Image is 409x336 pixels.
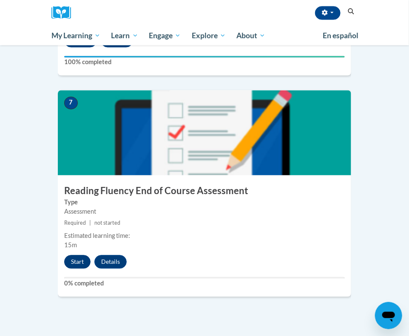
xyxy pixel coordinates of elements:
[51,6,77,20] a: Cox Campus
[192,31,226,41] span: Explore
[94,255,127,269] button: Details
[89,220,91,226] span: |
[45,26,364,45] div: Main menu
[64,198,345,207] label: Type
[64,232,345,241] div: Estimated learning time:
[317,27,364,45] a: En español
[236,31,265,41] span: About
[64,255,91,269] button: Start
[94,220,120,226] span: not started
[149,31,181,41] span: Engage
[64,220,86,226] span: Required
[106,26,144,45] a: Learn
[231,26,271,45] a: About
[64,56,345,58] div: Your progress
[64,279,345,288] label: 0% completed
[64,97,78,110] span: 7
[64,207,345,217] div: Assessment
[46,26,106,45] a: My Learning
[58,185,351,198] h3: Reading Fluency End of Course Assessment
[323,31,358,40] span: En español
[375,302,402,329] iframe: Button to launch messaging window
[143,26,186,45] a: Engage
[345,7,358,17] button: Search
[58,90,351,175] img: Course Image
[315,6,341,20] button: Account Settings
[186,26,231,45] a: Explore
[51,6,77,20] img: Logo brand
[111,31,138,41] span: Learn
[64,242,77,249] span: 15m
[51,31,100,41] span: My Learning
[64,58,345,67] label: 100% completed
